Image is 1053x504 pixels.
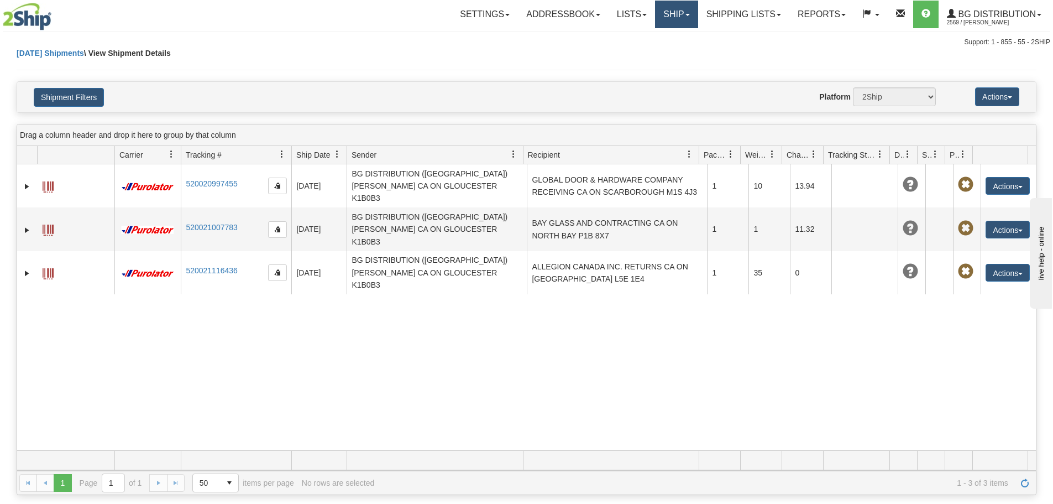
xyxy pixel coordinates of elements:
[922,149,931,160] span: Shipment Issues
[954,145,972,164] a: Pickup Status filter column settings
[291,207,347,251] td: [DATE]
[819,91,851,102] label: Platform
[291,164,347,207] td: [DATE]
[186,266,237,275] a: 520021116436
[268,178,287,194] button: Copy to clipboard
[347,207,527,251] td: BG DISTRIBUTION ([GEOGRAPHIC_DATA]) [PERSON_NAME] CA ON GLOUCESTER K1B0B3
[452,1,518,28] a: Settings
[958,264,973,279] span: Pickup Not Assigned
[986,264,1030,282] button: Actions
[903,221,918,236] span: Unknown
[527,207,707,251] td: BAY GLASS AND CONTRACTING CA ON NORTH BAY P1B 8X7
[986,177,1030,195] button: Actions
[22,181,33,192] a: Expand
[268,221,287,238] button: Copy to clipboard
[518,1,609,28] a: Addressbook
[119,226,176,234] img: 11 - Purolator
[186,179,237,188] a: 520020997455
[707,164,748,207] td: 1
[200,477,214,489] span: 50
[504,145,523,164] a: Sender filter column settings
[748,164,790,207] td: 10
[84,49,171,58] span: \ View Shipment Details
[119,183,176,191] img: 11 - Purolator
[748,207,790,251] td: 1
[986,221,1030,238] button: Actions
[790,164,831,207] td: 13.94
[958,177,973,193] span: Pickup Not Assigned
[43,220,54,237] a: Label
[296,149,330,160] span: Ship Date
[655,1,698,28] a: Ship
[926,145,945,164] a: Shipment Issues filter column settings
[291,251,347,294] td: [DATE]
[787,149,810,160] span: Charge
[102,474,124,492] input: Page 1
[698,1,789,28] a: Shipping lists
[903,177,918,193] span: Unknown
[22,225,33,236] a: Expand
[162,145,181,164] a: Carrier filter column settings
[43,176,54,194] a: Label
[3,3,51,30] img: logo2569.jpg
[609,1,655,28] a: Lists
[804,145,823,164] a: Charge filter column settings
[382,479,1008,487] span: 1 - 3 of 3 items
[17,124,1036,146] div: grid grouping header
[748,251,790,294] td: 35
[34,88,104,107] button: Shipment Filters
[352,149,376,160] span: Sender
[956,9,1036,19] span: BG Distribution
[790,251,831,294] td: 0
[704,149,727,160] span: Packages
[119,269,176,278] img: 11 - Purolator
[745,149,768,160] span: Weight
[950,149,959,160] span: Pickup Status
[192,474,239,492] span: Page sizes drop down
[3,38,1050,47] div: Support: 1 - 855 - 55 - 2SHIP
[80,474,142,492] span: Page of 1
[54,474,71,492] span: Page 1
[192,474,294,492] span: items per page
[763,145,782,164] a: Weight filter column settings
[119,149,143,160] span: Carrier
[721,145,740,164] a: Packages filter column settings
[680,145,699,164] a: Recipient filter column settings
[975,87,1019,106] button: Actions
[328,145,347,164] a: Ship Date filter column settings
[273,145,291,164] a: Tracking # filter column settings
[707,251,748,294] td: 1
[347,164,527,207] td: BG DISTRIBUTION ([GEOGRAPHIC_DATA]) [PERSON_NAME] CA ON GLOUCESTER K1B0B3
[790,207,831,251] td: 11.32
[17,49,84,58] a: [DATE] Shipments
[939,1,1050,28] a: BG Distribution 2569 / [PERSON_NAME]
[527,251,707,294] td: ALLEGION CANADA INC. RETURNS CA ON [GEOGRAPHIC_DATA] L5E 1E4
[528,149,560,160] span: Recipient
[347,251,527,294] td: BG DISTRIBUTION ([GEOGRAPHIC_DATA]) [PERSON_NAME] CA ON GLOUCESTER K1B0B3
[268,264,287,281] button: Copy to clipboard
[898,145,917,164] a: Delivery Status filter column settings
[8,9,102,18] div: live help - online
[871,145,889,164] a: Tracking Status filter column settings
[186,223,237,232] a: 520021007783
[221,474,238,492] span: select
[903,264,918,279] span: Unknown
[22,268,33,279] a: Expand
[707,207,748,251] td: 1
[186,149,222,160] span: Tracking #
[1028,195,1052,308] iframe: chat widget
[302,479,375,487] div: No rows are selected
[789,1,854,28] a: Reports
[947,17,1030,28] span: 2569 / [PERSON_NAME]
[894,149,904,160] span: Delivery Status
[828,149,876,160] span: Tracking Status
[43,263,54,281] a: Label
[1016,474,1034,492] a: Refresh
[527,164,707,207] td: GLOBAL DOOR & HARDWARE COMPANY RECEIVING CA ON SCARBOROUGH M1S 4J3
[958,221,973,236] span: Pickup Not Assigned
